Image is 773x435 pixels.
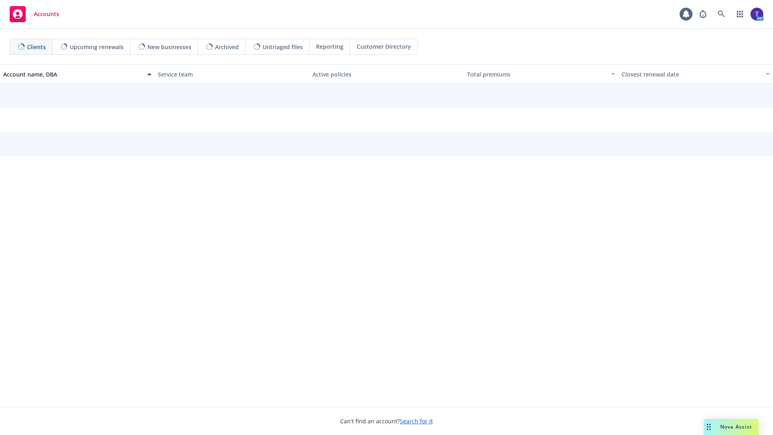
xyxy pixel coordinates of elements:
[713,6,730,22] a: Search
[704,419,714,435] div: Drag to move
[357,42,411,51] span: Customer Directory
[618,64,773,84] button: Closest renewal date
[400,417,433,425] a: Search for it
[340,417,433,425] span: Can't find an account?
[309,64,464,84] button: Active policies
[464,64,618,84] button: Total premiums
[155,64,309,84] button: Service team
[6,3,62,25] a: Accounts
[732,6,748,22] a: Switch app
[158,70,306,79] div: Service team
[720,423,752,430] span: Nova Assist
[262,43,303,51] span: Untriaged files
[312,70,461,79] div: Active policies
[147,43,191,51] span: New businesses
[3,70,143,79] div: Account name, DBA
[622,70,761,79] div: Closest renewal date
[467,70,606,79] div: Total premiums
[316,42,343,51] span: Reporting
[27,43,46,51] span: Clients
[704,419,759,435] button: Nova Assist
[70,43,124,51] span: Upcoming renewals
[750,8,763,21] img: photo
[215,43,239,51] span: Archived
[695,6,711,22] a: Report a Bug
[34,11,59,17] span: Accounts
